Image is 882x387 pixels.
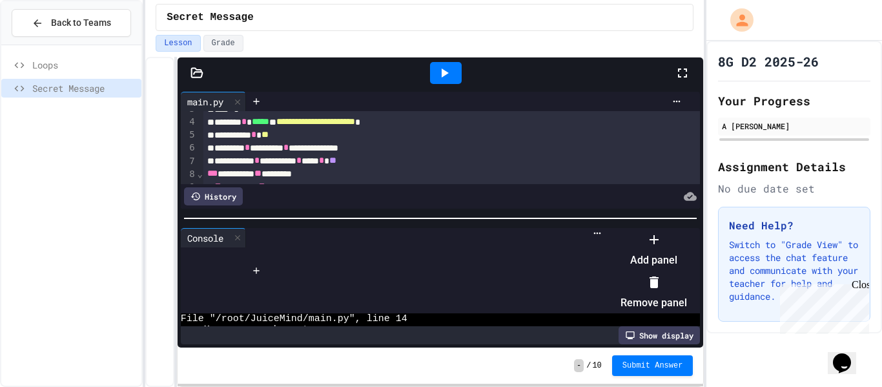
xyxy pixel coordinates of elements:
button: Lesson [156,35,200,52]
li: Remove panel [620,272,687,313]
div: A [PERSON_NAME] [722,120,867,132]
button: Grade [203,35,243,52]
h1: 8G D2 2025-26 [718,52,819,70]
div: main.py [181,92,246,111]
button: Submit Answer [612,355,693,376]
span: 10 [592,361,601,371]
span: File "/root/JuiceMind/main.py", line 14 [181,313,407,324]
div: 4 [181,116,197,129]
span: Secret Message [167,10,253,25]
span: - [574,359,584,372]
li: Add panel [620,229,687,271]
div: main.py [181,95,230,109]
span: Secret Message [32,81,136,95]
h2: Assignment Details [718,158,870,176]
iframe: chat widget [775,279,869,334]
span: Loops [32,58,136,72]
span: Fold line [197,169,203,179]
iframe: chat widget [828,335,869,374]
div: History [184,187,243,205]
button: Back to Teams [12,9,131,37]
div: Console [181,228,246,247]
span: Fold line [197,182,203,192]
div: 6 [181,141,197,154]
div: My Account [717,5,757,35]
span: / [586,361,591,371]
h3: Need Help? [729,218,859,233]
h2: Your Progress [718,92,870,110]
div: 9 [181,181,197,194]
div: No due date set [718,181,870,196]
div: 8 [181,168,197,181]
span: Back to Teams [51,16,111,30]
div: Console [181,231,230,245]
div: 5 [181,129,197,141]
div: 7 [181,155,197,168]
span: new Message += character [181,324,320,335]
div: Chat with us now!Close [5,5,89,82]
span: Submit Answer [622,361,683,371]
div: Show display [619,326,700,344]
p: Switch to "Grade View" to access the chat feature and communicate with your teacher for help and ... [729,238,859,303]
